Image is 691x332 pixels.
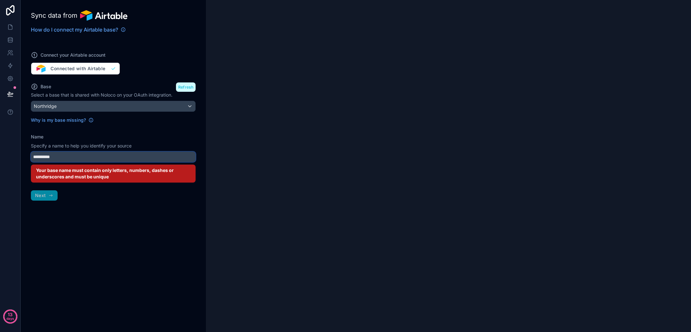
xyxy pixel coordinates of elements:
[31,26,126,33] a: How do I connect my Airtable base?
[6,314,14,323] p: days
[31,26,118,33] span: How do I connect my Airtable base?
[31,134,43,140] label: Name
[41,52,106,58] span: Connect your Airtable account
[8,311,13,318] p: 13
[31,11,78,20] span: Sync data from
[80,10,127,21] img: Airtable logo
[31,117,94,123] a: Why is my base missing?
[31,117,86,123] span: Why is my base missing?
[31,92,196,98] p: Select a base that is shared with Noloco on your OAuth integration.
[31,101,196,112] button: Northridge
[34,103,57,109] span: Northridge
[41,83,51,90] span: Base
[31,165,196,183] div: Your base name must contain only letters, numbers, dashes or underscores and must be unique
[31,143,196,149] p: Specify a name to help you identify your source
[176,82,196,92] button: Refresh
